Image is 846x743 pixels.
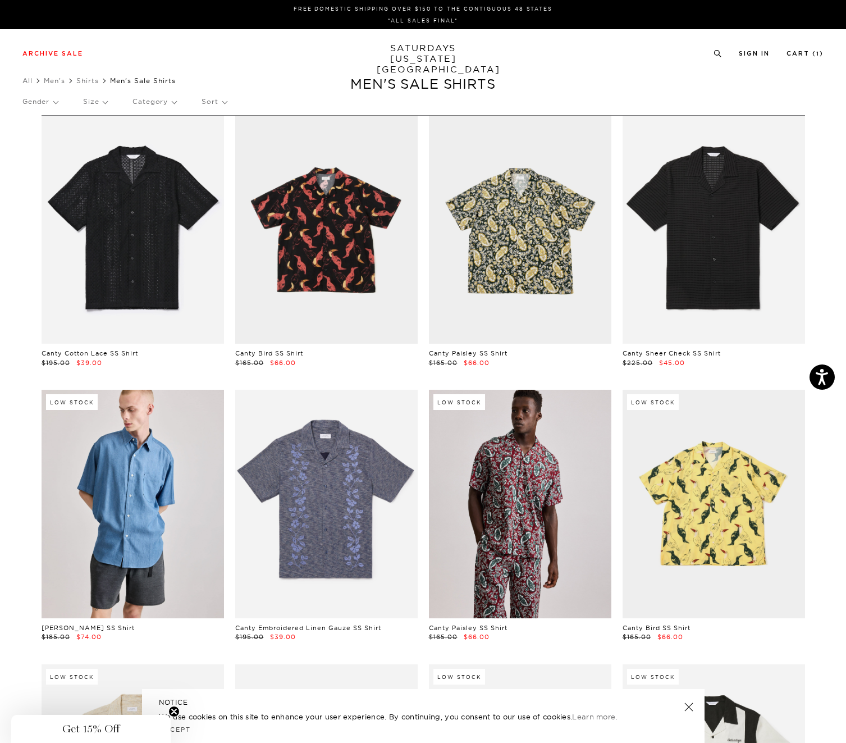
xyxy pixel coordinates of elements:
span: $45.00 [659,359,685,367]
span: $195.00 [42,359,70,367]
span: $165.00 [623,633,651,641]
span: $195.00 [235,633,264,641]
div: Low Stock [46,394,98,410]
a: Archive Sale [22,51,83,57]
span: $165.00 [429,359,458,367]
a: Canty Embroidered Linen Gauze SS Shirt [235,624,381,632]
div: Get 15% OffClose teaser [11,715,171,743]
a: Canty Cotton Lace SS Shirt [42,349,138,357]
a: Learn more [572,712,615,721]
p: Sort [202,89,226,115]
h5: NOTICE [159,698,688,708]
div: Low Stock [433,394,485,410]
a: Shirts [76,76,99,85]
p: FREE DOMESTIC SHIPPING OVER $150 TO THE CONTIGUOUS 48 STATES [27,4,819,13]
div: Low Stock [433,669,485,685]
a: SATURDAYS[US_STATE][GEOGRAPHIC_DATA] [377,43,469,75]
a: Sign In [739,51,770,57]
span: $66.00 [464,359,490,367]
span: Get 15% Off [62,722,120,736]
p: Category [132,89,176,115]
span: $185.00 [42,633,70,641]
span: $165.00 [429,633,458,641]
div: Low Stock [46,669,98,685]
a: Cart (1) [786,51,824,57]
a: Men's [44,76,65,85]
div: Low Stock [627,669,679,685]
p: Gender [22,89,58,115]
a: Canty Paisley SS Shirt [429,624,507,632]
a: Canty Paisley SS Shirt [429,349,507,357]
span: Men's Sale Shirts [110,76,176,85]
p: Size [83,89,107,115]
span: $66.00 [464,633,490,641]
span: $165.00 [235,359,264,367]
a: [PERSON_NAME] SS Shirt [42,624,135,632]
p: We use cookies on this site to enhance your user experience. By continuing, you consent to our us... [159,711,648,722]
a: All [22,76,33,85]
p: *ALL SALES FINAL* [27,16,819,25]
span: $74.00 [76,633,102,641]
a: Canty Sheer Check SS Shirt [623,349,721,357]
small: 1 [816,52,820,57]
span: $39.00 [270,633,296,641]
a: Canty Bird SS Shirt [623,624,690,632]
span: $225.00 [623,359,653,367]
span: $39.00 [76,359,102,367]
button: Close teaser [168,706,180,717]
span: $66.00 [270,359,296,367]
div: Low Stock [627,394,679,410]
span: $66.00 [657,633,683,641]
a: Canty Bird SS Shirt [235,349,303,357]
a: Accept [159,726,191,733]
